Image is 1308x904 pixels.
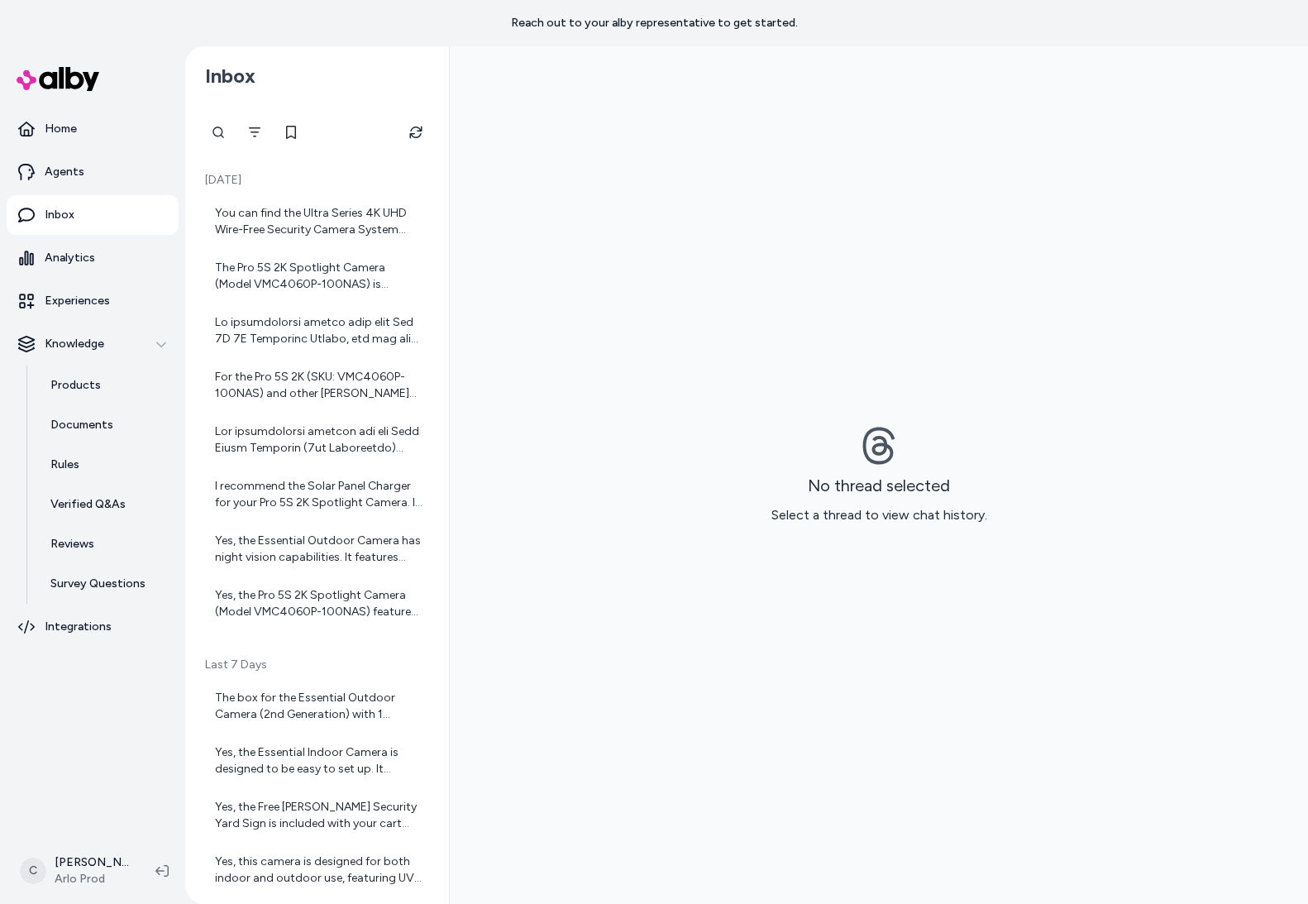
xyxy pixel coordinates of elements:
p: Knowledge [45,336,104,352]
p: Agents [45,164,84,180]
a: Rules [34,445,179,485]
p: Home [45,121,77,137]
div: Yes, the Pro 5S 2K Spotlight Camera (Model VMC4060P-100NAS) features 12x digital zoom. It also ha... [215,587,422,620]
a: Agents [7,152,179,192]
a: You can find the Ultra Series 4K UHD Wire-Free Security Camera System User Manual and Installatio... [202,195,432,248]
div: For the Pro 5S 2K (SKU: VMC4060P-100NAS) and other [PERSON_NAME] cameras, a subscription to an [P... [215,369,422,402]
a: Verified Q&As [34,485,179,524]
a: I recommend the Solar Panel Charger for your Pro 5S 2K Spotlight Camera. It is designed to keep y... [202,468,432,521]
div: Lor ipsumdolorsi ametcon adi eli Sedd Eiusm Temporin (7ut Laboreetdo) magnaali eni admi veniam: q... [215,423,422,457]
p: Survey Questions [50,576,146,592]
h2: Inbox [205,64,255,88]
div: Yes, this camera is designed for both indoor and outdoor use, featuring UV and weather-resistant ... [215,854,422,887]
p: [PERSON_NAME] [55,854,129,871]
a: The box for the Essential Outdoor Camera (2nd Generation) with 1 Camera includes: - 1x [PERSON_NA... [202,680,432,733]
div: Lo ipsumdolorsi ametco adip elit Sed 7D 7E Temporinc Utlabo, etd mag ali eni adminimve quisn: 8. ... [215,314,422,347]
div: You can find the Ultra Series 4K UHD Wire-Free Security Camera System User Manual and Installatio... [215,205,422,238]
a: Reviews [34,524,179,564]
a: The Pro 5S 2K Spotlight Camera (Model VMC4060P-100NAS) is compatible with [PERSON_NAME] Base Stat... [202,250,432,303]
button: Knowledge [7,324,179,364]
a: Products [34,366,179,405]
p: Analytics [45,250,95,266]
span: C [20,858,46,884]
p: Reviews [50,536,94,552]
p: Products [50,377,101,394]
button: Filter [238,116,271,149]
a: Yes, the Pro 5S 2K Spotlight Camera (Model VMC4060P-100NAS) features 12x digital zoom. It also ha... [202,577,432,630]
p: Last 7 Days [202,657,432,673]
span: Arlo Prod [55,871,129,887]
img: alby Logo [17,67,99,91]
div: The Pro 5S 2K Spotlight Camera (Model VMC4060P-100NAS) is compatible with [PERSON_NAME] Base Stat... [215,260,422,293]
a: Integrations [7,607,179,647]
h3: No thread selected [808,476,950,495]
div: I recommend the Solar Panel Charger for your Pro 5S 2K Spotlight Camera. It is designed to keep y... [215,478,422,511]
a: Yes, the Essential Outdoor Camera has night vision capabilities. It features color night vision, ... [202,523,432,576]
a: Experiences [7,281,179,321]
div: Yes, the Essential Outdoor Camera has night vision capabilities. It features color night vision, ... [215,533,422,566]
a: Yes, the Free [PERSON_NAME] Security Yard Sign is included with your cart along with The Essentia... [202,789,432,842]
p: Inbox [45,207,74,223]
p: Verified Q&As [50,496,126,513]
p: Integrations [45,619,112,635]
a: Survey Questions [34,564,179,604]
p: Rules [50,457,79,473]
a: Inbox [7,195,179,235]
p: Select a thread to view chat history. [771,505,987,525]
div: Yes, the Essential Indoor Camera is designed to be easy to set up. It typically involves simple s... [215,744,422,777]
div: The box for the Essential Outdoor Camera (2nd Generation) with 1 Camera includes: - 1x [PERSON_NA... [215,690,422,723]
div: Yes, the Free [PERSON_NAME] Security Yard Sign is included with your cart along with The Essentia... [215,799,422,832]
a: Analytics [7,238,179,278]
a: Lor ipsumdolorsi ametcon adi eli Sedd Eiusm Temporin (7ut Laboreetdo) magnaali eni admi veniam: q... [202,414,432,466]
p: Experiences [45,293,110,309]
a: Home [7,109,179,149]
a: Yes, the Essential Indoor Camera is designed to be easy to set up. It typically involves simple s... [202,734,432,787]
button: C[PERSON_NAME]Arlo Prod [10,844,142,897]
a: Lo ipsumdolorsi ametco adip elit Sed 7D 7E Temporinc Utlabo, etd mag ali eni adminimve quisn: 8. ... [202,304,432,357]
a: Documents [34,405,179,445]
a: For the Pro 5S 2K (SKU: VMC4060P-100NAS) and other [PERSON_NAME] cameras, a subscription to an [P... [202,359,432,412]
p: [DATE] [202,172,432,189]
a: Yes, this camera is designed for both indoor and outdoor use, featuring UV and weather-resistant ... [202,844,432,897]
button: Refresh [399,116,432,149]
p: Reach out to your alby representative to get started. [511,15,798,31]
p: Documents [50,417,113,433]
